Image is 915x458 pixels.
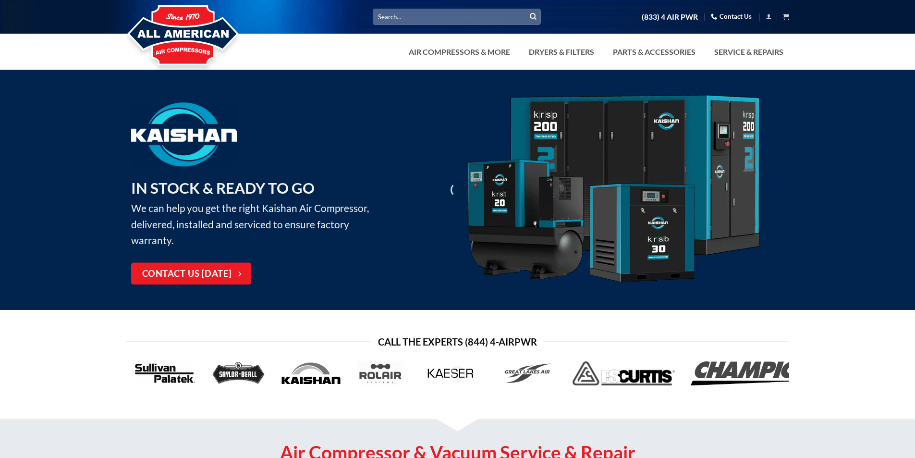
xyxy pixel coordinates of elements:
button: Submit [526,10,540,24]
p: We can help you get the right Kaishan Air Compressor, delivered, installed and serviced to ensure... [131,176,383,248]
img: Kaishan [464,95,762,285]
a: Contact Us [DATE] [131,263,251,285]
span: Call the Experts (844) 4-AirPwr [378,334,537,349]
a: Parts & Accessories [607,42,701,62]
span: Contact Us [DATE] [142,267,232,281]
a: Service & Repairs [708,42,789,62]
strong: IN STOCK & READY TO GO [131,179,315,197]
a: Air Compressors & More [403,42,516,62]
a: (833) 4 AIR PWR [642,9,698,25]
a: Login [766,11,772,23]
img: Kaishan [131,102,237,166]
a: Dryers & Filters [523,42,600,62]
input: Search… [373,9,541,25]
a: Contact Us [711,9,752,24]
